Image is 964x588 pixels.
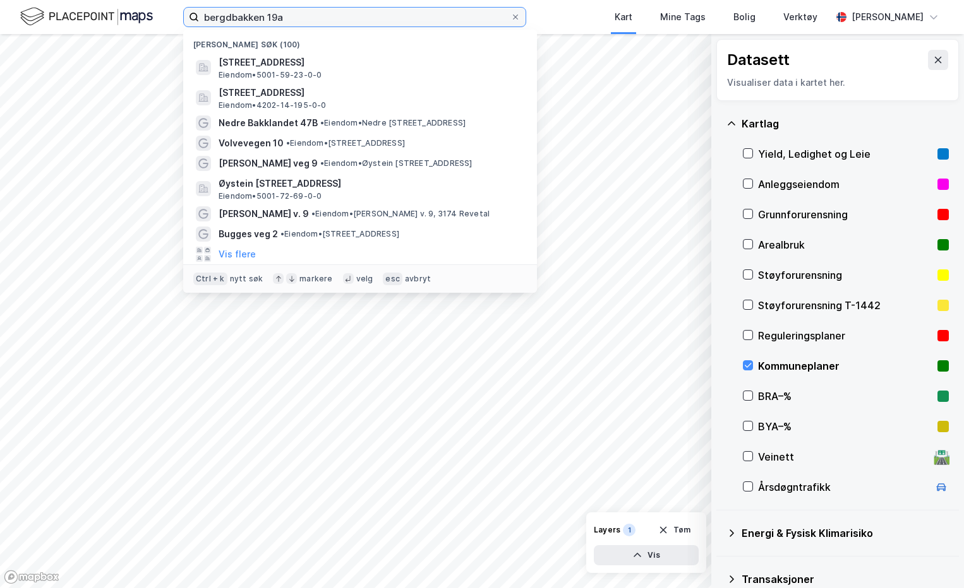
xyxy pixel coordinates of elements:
[742,116,949,131] div: Kartlag
[383,273,402,285] div: esc
[219,100,327,110] span: Eiendom • 4202-14-195-0-0
[219,176,522,191] span: Øystein [STREET_ADDRESS]
[193,273,227,285] div: Ctrl + k
[219,55,522,70] span: [STREET_ADDRESS]
[758,449,929,464] div: Veinett
[286,138,405,148] span: Eiendom • [STREET_ADDRESS]
[219,115,318,131] span: Nedre Bakklandet 47B
[852,9,924,25] div: [PERSON_NAME]
[758,177,932,192] div: Anleggseiendom
[933,449,950,465] div: 🛣️
[219,226,278,242] span: Bugges veg 2
[783,9,817,25] div: Verktøy
[901,527,964,588] iframe: Chat Widget
[742,526,949,541] div: Energi & Fysisk Klimarisiko
[650,520,699,540] button: Tøm
[594,545,699,565] button: Vis
[758,237,932,252] div: Arealbruk
[219,206,309,221] span: [PERSON_NAME] v. 9
[758,268,932,283] div: Støyforurensning
[286,138,290,148] span: •
[758,358,932,373] div: Kommuneplaner
[405,274,431,284] div: avbryt
[280,229,399,239] span: Eiendom • [STREET_ADDRESS]
[758,479,929,495] div: Årsdøgntrafikk
[758,207,932,222] div: Grunnforurensning
[623,524,636,536] div: 1
[219,191,322,201] span: Eiendom • 5001-72-69-0-0
[219,156,318,171] span: [PERSON_NAME] veg 9
[758,328,932,343] div: Reguleringsplaner
[615,9,632,25] div: Kart
[758,298,932,313] div: Støyforurensning T-1442
[660,9,706,25] div: Mine Tags
[311,209,490,219] span: Eiendom • [PERSON_NAME] v. 9, 3174 Revetal
[758,389,932,404] div: BRA–%
[320,118,324,127] span: •
[219,136,284,151] span: Volvevegen 10
[4,570,59,584] a: Mapbox homepage
[20,6,153,28] img: logo.f888ab2527a4732fd821a326f86c7f29.svg
[727,50,790,70] div: Datasett
[758,146,932,162] div: Yield, Ledighet og Leie
[230,274,263,284] div: nytt søk
[219,247,256,262] button: Vis flere
[758,419,932,434] div: BYA–%
[299,274,332,284] div: markere
[320,158,324,168] span: •
[199,8,510,26] input: Søk på adresse, matrikkel, gårdeiere, leietakere eller personer
[901,527,964,588] div: Kontrollprogram for chat
[733,9,756,25] div: Bolig
[356,274,373,284] div: velg
[219,70,322,80] span: Eiendom • 5001-59-23-0-0
[320,118,466,128] span: Eiendom • Nedre [STREET_ADDRESS]
[219,85,522,100] span: [STREET_ADDRESS]
[280,229,284,238] span: •
[311,209,315,218] span: •
[183,30,537,52] div: [PERSON_NAME] søk (100)
[594,525,620,535] div: Layers
[320,158,473,168] span: Eiendom • Øystein [STREET_ADDRESS]
[742,572,949,587] div: Transaksjoner
[727,75,948,90] div: Visualiser data i kartet her.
